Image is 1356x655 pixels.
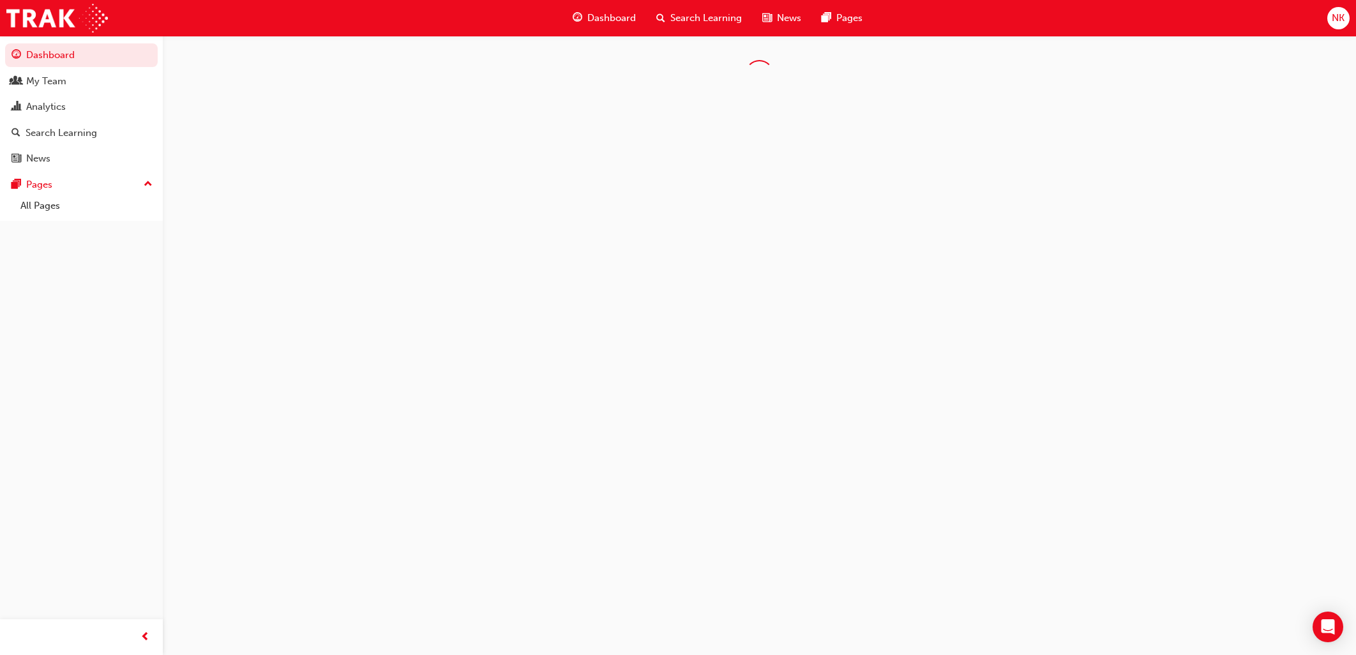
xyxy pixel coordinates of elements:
span: NK [1332,11,1345,26]
span: people-icon [11,76,21,87]
a: Analytics [5,95,158,119]
img: Trak [6,4,108,33]
a: Dashboard [5,43,158,67]
div: Pages [26,177,52,192]
span: Pages [836,11,863,26]
span: Search Learning [670,11,742,26]
div: News [26,151,50,166]
div: My Team [26,74,66,89]
span: guage-icon [11,50,21,61]
a: search-iconSearch Learning [646,5,752,31]
span: search-icon [11,128,20,139]
button: NK [1327,7,1350,29]
button: DashboardMy TeamAnalyticsSearch LearningNews [5,41,158,173]
a: My Team [5,70,158,93]
span: prev-icon [140,629,150,645]
div: Search Learning [26,126,97,140]
a: pages-iconPages [811,5,873,31]
a: News [5,147,158,170]
a: news-iconNews [752,5,811,31]
span: news-icon [762,10,772,26]
div: Analytics [26,100,66,114]
span: chart-icon [11,102,21,113]
span: search-icon [656,10,665,26]
span: up-icon [144,176,153,193]
a: All Pages [15,196,158,216]
button: Pages [5,173,158,197]
span: News [777,11,801,26]
a: guage-iconDashboard [562,5,646,31]
span: pages-icon [822,10,831,26]
span: news-icon [11,153,21,165]
span: pages-icon [11,179,21,191]
span: guage-icon [573,10,582,26]
div: Open Intercom Messenger [1313,612,1343,642]
span: Dashboard [587,11,636,26]
a: Search Learning [5,121,158,145]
